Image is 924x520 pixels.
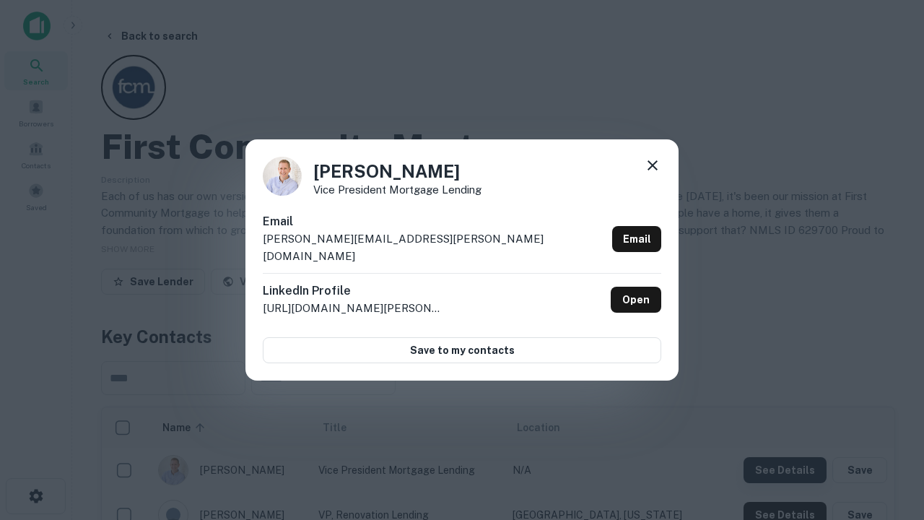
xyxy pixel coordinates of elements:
iframe: Chat Widget [852,358,924,428]
h4: [PERSON_NAME] [313,158,481,184]
h6: Email [263,213,606,230]
p: [URL][DOMAIN_NAME][PERSON_NAME] [263,300,443,317]
button: Save to my contacts [263,337,661,363]
img: 1520878720083 [263,157,302,196]
a: Email [612,226,661,252]
h6: LinkedIn Profile [263,282,443,300]
a: Open [611,287,661,313]
p: [PERSON_NAME][EMAIL_ADDRESS][PERSON_NAME][DOMAIN_NAME] [263,230,606,264]
p: Vice President Mortgage Lending [313,184,481,195]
